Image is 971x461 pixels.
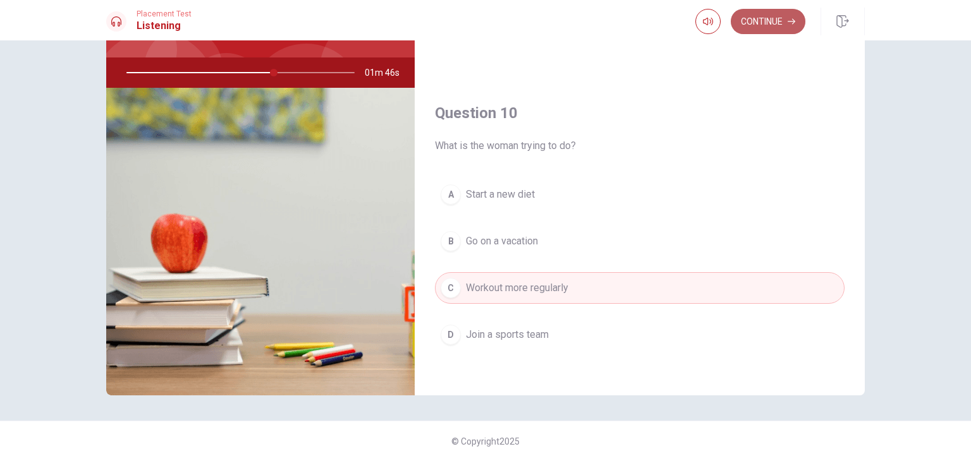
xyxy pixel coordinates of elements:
[435,103,845,123] h4: Question 10
[441,231,461,251] div: B
[466,327,549,342] span: Join a sports team
[106,88,415,395] img: Discussing Fitness Goals
[441,184,461,205] div: A
[435,225,845,257] button: BGo on a vacation
[441,278,461,298] div: C
[451,436,520,446] span: © Copyright 2025
[137,18,192,33] h1: Listening
[466,234,538,249] span: Go on a vacation
[435,272,845,304] button: CWorkout more regularly
[365,57,410,88] span: 01m 46s
[435,319,845,350] button: DJoin a sports team
[441,325,461,345] div: D
[435,138,845,153] span: What is the woman trying to do?
[137,9,192,18] span: Placement Test
[435,179,845,210] button: AStart a new diet
[466,280,568,296] span: Workout more regularly
[466,187,535,202] span: Start a new diet
[731,9,805,34] button: Continue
